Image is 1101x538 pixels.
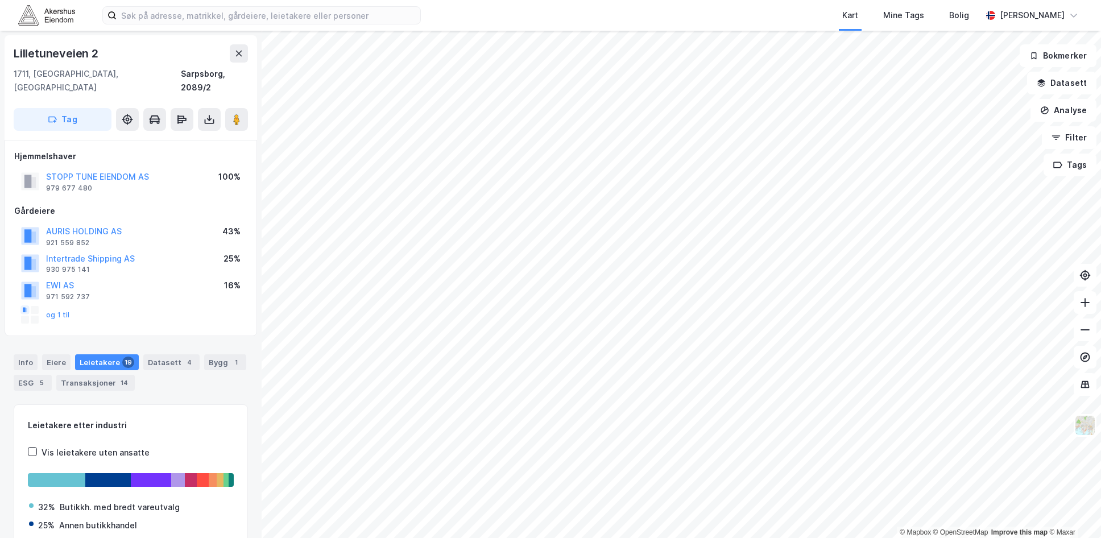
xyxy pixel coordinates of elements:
div: Bygg [204,354,246,370]
div: Eiere [42,354,71,370]
div: Leietakere etter industri [28,419,234,432]
div: Mine Tags [883,9,924,22]
div: Info [14,354,38,370]
button: Datasett [1027,72,1096,94]
button: Filter [1042,126,1096,149]
div: 979 677 480 [46,184,92,193]
button: Bokmerker [1020,44,1096,67]
button: Analyse [1030,99,1096,122]
div: 14 [118,377,130,388]
div: 4 [184,357,195,368]
a: OpenStreetMap [933,528,988,536]
div: Vis leietakere uten ansatte [42,446,150,460]
div: Butikkh. med bredt vareutvalg [60,500,180,514]
img: Z [1074,415,1096,436]
div: Kontrollprogram for chat [1044,483,1101,538]
div: 16% [224,279,241,292]
button: Tag [14,108,111,131]
div: 19 [122,357,134,368]
div: 32% [38,500,55,514]
div: 43% [222,225,241,238]
div: 930 975 141 [46,265,90,274]
div: Datasett [143,354,200,370]
div: 25% [223,252,241,266]
div: Transaksjoner [56,375,135,391]
a: Improve this map [991,528,1048,536]
button: Tags [1044,154,1096,176]
input: Søk på adresse, matrikkel, gårdeiere, leietakere eller personer [117,7,420,24]
div: Leietakere [75,354,139,370]
div: [PERSON_NAME] [1000,9,1065,22]
div: 1 [230,357,242,368]
div: 921 559 852 [46,238,89,247]
div: ESG [14,375,52,391]
img: akershus-eiendom-logo.9091f326c980b4bce74ccdd9f866810c.svg [18,5,75,25]
div: Lilletuneveien 2 [14,44,101,63]
div: Sarpsborg, 2089/2 [181,67,248,94]
a: Mapbox [900,528,931,536]
div: Gårdeiere [14,204,247,218]
div: 5 [36,377,47,388]
div: 25% [38,519,55,532]
div: 100% [218,170,241,184]
div: 1711, [GEOGRAPHIC_DATA], [GEOGRAPHIC_DATA] [14,67,181,94]
div: 971 592 737 [46,292,90,301]
div: Kart [842,9,858,22]
div: Hjemmelshaver [14,150,247,163]
iframe: Chat Widget [1044,483,1101,538]
div: Annen butikkhandel [59,519,137,532]
div: Bolig [949,9,969,22]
